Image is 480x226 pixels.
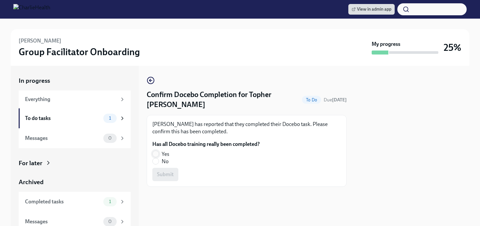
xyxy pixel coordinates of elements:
[147,90,299,110] h4: Confirm Docebo Completion for Topher [PERSON_NAME]
[348,4,395,15] a: View in admin app
[352,6,391,13] span: View in admin app
[152,121,341,135] p: [PERSON_NAME] has reported that they completed their Docebo task. Please confirm this has been co...
[105,199,115,204] span: 1
[19,178,131,186] a: Archived
[19,76,131,85] a: In progress
[19,37,61,45] h6: [PERSON_NAME]
[25,198,101,205] div: Completed tasks
[19,128,131,148] a: Messages0
[324,97,347,103] span: Due
[25,115,101,122] div: To do tasks
[25,96,117,103] div: Everything
[25,135,101,142] div: Messages
[444,42,461,54] h3: 25%
[25,218,101,225] div: Messages
[19,90,131,108] a: Everything
[332,97,347,103] strong: [DATE]
[19,159,131,168] a: For later
[105,116,115,121] span: 1
[19,159,42,168] div: For later
[302,97,321,102] span: To Do
[324,97,347,103] span: August 22nd, 2025 10:00
[162,151,169,158] span: Yes
[13,4,50,15] img: CharlieHealth
[152,141,260,148] label: Has all Docebo training really been completed?
[104,136,116,141] span: 0
[19,108,131,128] a: To do tasks1
[372,41,400,48] strong: My progress
[19,192,131,212] a: Completed tasks1
[104,219,116,224] span: 0
[162,158,169,165] span: No
[19,46,140,58] h3: Group Facilitator Onboarding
